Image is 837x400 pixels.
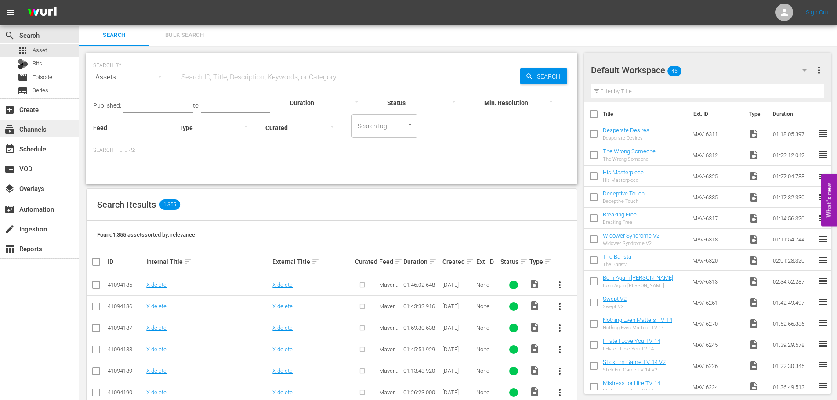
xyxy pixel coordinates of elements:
[769,271,818,292] td: 02:34:52.287
[554,366,565,376] span: more_vert
[549,274,570,295] button: more_vert
[4,204,15,215] span: Automation
[272,281,293,288] a: X delete
[749,150,759,160] span: Video
[749,129,759,139] span: Video
[603,283,673,288] div: Born Again [PERSON_NAME]
[379,281,399,301] span: Maverick Movies
[603,135,649,141] div: Desperate Desires
[769,123,818,144] td: 01:18:05.397
[603,346,660,352] div: I Hate I Love You TV-14
[549,296,570,317] button: more_vert
[603,177,644,183] div: His Masterpiece
[403,303,439,310] div: 01:43:33.916
[108,368,144,374] div: 41094189
[689,271,745,292] td: MAV-6313
[18,59,28,69] div: Bits
[689,229,745,250] td: MAV-6318
[533,68,567,84] span: Search
[379,324,399,344] span: Maverick Movies
[97,199,156,210] span: Search Results
[146,303,167,310] a: X delete
[818,213,828,223] span: reorder
[818,149,828,160] span: reorder
[4,105,15,115] span: Create
[603,241,659,246] div: Widower Syndrome V2
[603,169,644,176] a: His Masterpiece
[769,313,818,334] td: 01:52:56.336
[603,388,660,394] div: Mistress for Hire TV-14
[403,256,439,267] div: Duration
[272,303,293,310] a: X delete
[97,231,195,238] span: Found 1,355 assets sorted by: relevance
[476,281,498,288] div: None
[108,346,144,353] div: 41094188
[689,250,745,271] td: MAV-6320
[769,208,818,229] td: 01:14:56.320
[272,346,293,353] a: X delete
[93,65,170,90] div: Assets
[442,324,474,331] div: [DATE]
[93,102,121,109] span: Published:
[108,258,144,265] div: ID
[146,368,167,374] a: X delete
[108,324,144,331] div: 41094187
[4,244,15,254] span: Reports
[688,102,744,126] th: Ext. ID
[500,256,527,267] div: Status
[18,45,28,56] span: Asset
[529,386,540,397] span: Video
[549,317,570,339] button: more_vert
[4,164,15,174] span: VOD
[272,324,293,331] a: X delete
[4,124,15,135] span: Channels
[603,198,645,204] div: Deceptive Touch
[549,339,570,360] button: more_vert
[93,147,570,154] p: Search Filters:
[159,199,180,210] span: 1,355
[146,281,167,288] a: X delete
[821,174,837,226] button: Open Feedback Widget
[818,234,828,244] span: reorder
[603,127,649,133] a: Desperate Desires
[749,192,759,202] span: Video
[403,389,439,396] div: 01:26:23.000
[554,387,565,398] span: more_vert
[379,368,399,387] span: Maverick Movies
[603,359,666,365] a: Stick Em Game TV-14 V2
[814,65,824,76] span: more_vert
[312,258,319,266] span: sort
[818,128,828,139] span: reorder
[749,360,759,371] span: Video
[818,318,828,328] span: reorder
[403,368,439,374] div: 01:13:43.920
[769,355,818,376] td: 01:22:30.345
[749,339,759,350] span: Video
[603,304,627,310] div: Swept V2
[379,256,401,267] div: Feed
[689,208,745,229] td: MAV-6317
[476,389,498,396] div: None
[591,58,815,83] div: Default Workspace
[476,303,498,310] div: None
[603,325,672,331] div: Nothing Even Matters TV-14
[749,255,759,266] span: Video
[146,389,167,396] a: X delete
[466,258,474,266] span: sort
[749,297,759,308] span: Video
[769,187,818,208] td: 01:17:32.330
[395,258,402,266] span: sort
[818,276,828,286] span: reorder
[818,339,828,350] span: reorder
[406,120,414,129] button: Open
[442,389,474,396] div: [DATE]
[403,281,439,288] div: 01:46:02.648
[146,324,167,331] a: X delete
[603,156,656,162] div: The Wrong Someone
[689,187,745,208] td: MAV-6335
[529,322,540,332] span: Video
[603,102,688,126] th: Title
[554,301,565,312] span: more_vert
[806,9,829,16] a: Sign Out
[442,368,474,374] div: [DATE]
